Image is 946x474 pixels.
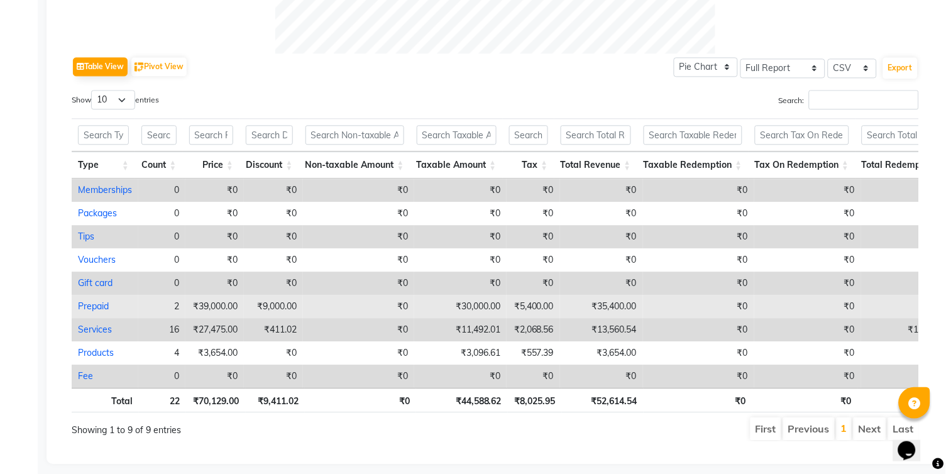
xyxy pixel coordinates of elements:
td: ₹0 [303,272,414,295]
a: Fee [78,370,93,382]
th: 22 [139,388,187,412]
th: ₹0 [644,388,752,412]
input: Search Discount [246,125,293,145]
td: ₹0 [754,225,861,248]
td: ₹0 [244,202,303,225]
th: ₹0 [305,388,416,412]
a: Packages [78,207,117,219]
td: 0 [138,272,185,295]
iframe: chat widget [893,424,933,461]
td: ₹3,654.00 [185,341,244,365]
td: ₹0 [560,179,643,202]
td: ₹0 [414,225,507,248]
td: ₹0 [643,318,754,341]
input: Search Tax On Redemption [755,125,849,145]
td: ₹0 [507,225,560,248]
td: ₹0 [754,179,861,202]
td: ₹0 [185,179,244,202]
th: Type: activate to sort column ascending [72,152,135,179]
th: ₹70,129.00 [186,388,245,412]
td: 0 [138,365,185,388]
th: ₹9,411.02 [246,388,305,412]
td: ₹0 [244,248,303,272]
td: ₹0 [754,318,861,341]
label: Search: [779,90,919,109]
td: ₹0 [244,341,303,365]
a: Gift card [78,277,113,289]
td: ₹0 [643,272,754,295]
td: 4 [138,341,185,365]
td: ₹0 [643,225,754,248]
td: ₹5,400.00 [507,295,560,318]
td: ₹0 [560,365,643,388]
td: ₹0 [303,248,414,272]
td: ₹0 [303,318,414,341]
td: ₹0 [185,365,244,388]
td: ₹0 [507,179,560,202]
input: Search Non-taxable Amount [305,125,404,145]
td: ₹0 [754,272,861,295]
td: ₹411.02 [244,318,303,341]
td: ₹0 [185,225,244,248]
td: ₹3,654.00 [560,341,643,365]
td: ₹0 [185,248,244,272]
input: Search Taxable Redemption [644,125,742,145]
th: Tax On Redemption: activate to sort column ascending [749,152,855,179]
td: ₹13,560.54 [560,318,643,341]
button: Table View [73,57,128,76]
td: ₹0 [643,341,754,365]
td: 2 [138,295,185,318]
td: ₹0 [754,341,861,365]
th: ₹8,025.95 [508,388,562,412]
td: ₹0 [303,202,414,225]
td: ₹0 [414,365,507,388]
th: Total [72,388,139,412]
td: ₹0 [643,248,754,272]
td: ₹0 [643,365,754,388]
input: Search Count [141,125,177,145]
th: Taxable Redemption: activate to sort column ascending [637,152,749,179]
td: ₹0 [185,202,244,225]
th: Taxable Amount: activate to sort column ascending [410,152,503,179]
td: ₹557.39 [507,341,560,365]
td: ₹0 [560,225,643,248]
td: ₹0 [244,365,303,388]
td: 0 [138,179,185,202]
th: Non-taxable Amount: activate to sort column ascending [299,152,410,179]
td: ₹30,000.00 [414,295,507,318]
input: Search Tax [509,125,548,145]
label: Show entries [72,90,159,109]
a: Prepaid [78,300,109,312]
th: Price: activate to sort column ascending [183,152,239,179]
td: ₹0 [560,272,643,295]
td: ₹0 [303,365,414,388]
td: ₹0 [754,295,861,318]
td: ₹0 [414,202,507,225]
td: ₹0 [303,179,414,202]
td: ₹9,000.00 [244,295,303,318]
th: Count: activate to sort column ascending [135,152,183,179]
a: Tips [78,231,94,242]
th: Total Revenue: activate to sort column ascending [554,152,637,179]
td: ₹0 [507,365,560,388]
td: ₹39,000.00 [185,295,244,318]
td: ₹0 [754,365,861,388]
td: ₹0 [303,341,414,365]
a: Services [78,324,112,335]
td: ₹0 [643,179,754,202]
td: ₹0 [244,179,303,202]
td: ₹2,068.56 [507,318,560,341]
td: ₹27,475.00 [185,318,244,341]
td: ₹0 [507,248,560,272]
img: pivot.png [135,62,144,72]
th: ₹0 [752,388,858,412]
td: ₹0 [754,202,861,225]
td: ₹0 [560,202,643,225]
td: ₹0 [560,248,643,272]
td: 0 [138,202,185,225]
td: ₹11,492.01 [414,318,507,341]
input: Search Total Revenue [561,125,631,145]
td: ₹3,096.61 [414,341,507,365]
a: Products [78,347,114,358]
button: Export [883,57,918,79]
